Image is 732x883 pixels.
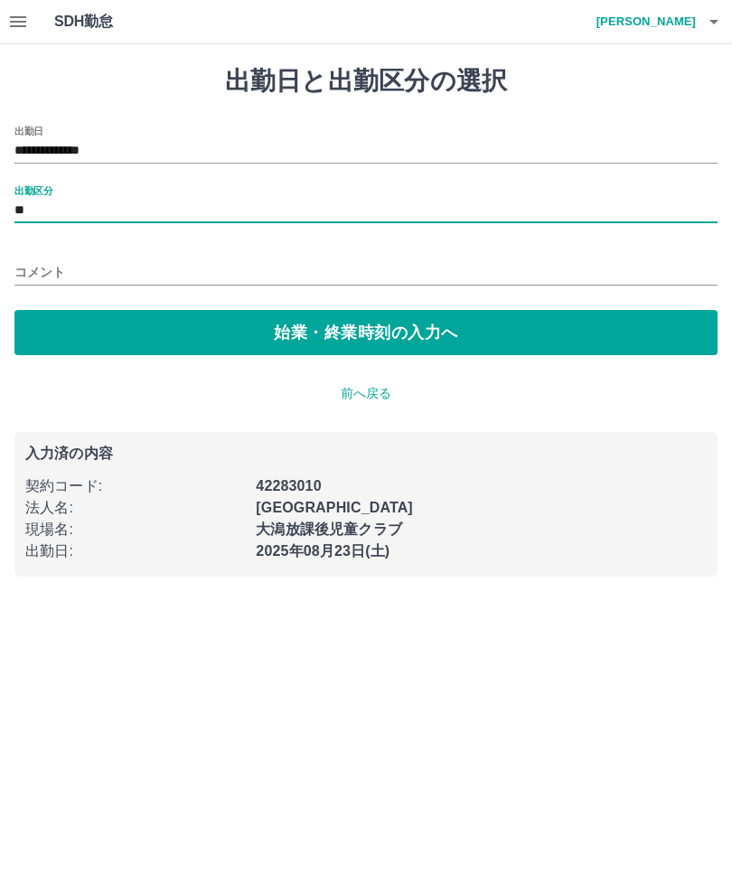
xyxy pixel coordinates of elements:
b: 大潟放課後児童クラブ [256,521,402,537]
p: 法人名 : [25,497,245,519]
b: [GEOGRAPHIC_DATA] [256,500,413,515]
p: 入力済の内容 [25,446,707,461]
label: 出勤区分 [14,183,52,197]
h1: 出勤日と出勤区分の選択 [14,66,718,97]
b: 42283010 [256,478,321,493]
button: 始業・終業時刻の入力へ [14,310,718,355]
b: 2025年08月23日(土) [256,543,389,559]
p: 出勤日 : [25,540,245,562]
p: 現場名 : [25,519,245,540]
p: 前へ戻る [14,384,718,403]
p: 契約コード : [25,475,245,497]
label: 出勤日 [14,124,43,137]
